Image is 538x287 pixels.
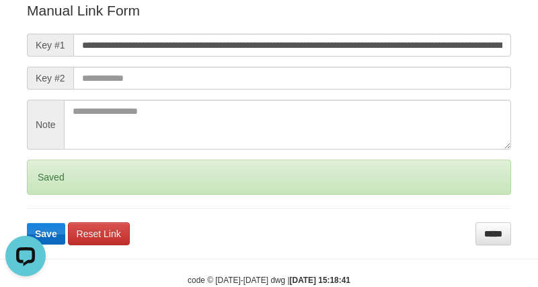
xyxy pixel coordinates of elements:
[27,67,73,90] span: Key #2
[290,276,350,285] strong: [DATE] 15:18:41
[77,228,121,239] span: Reset Link
[27,1,511,20] p: Manual Link Form
[27,100,64,150] span: Note
[35,228,57,239] span: Save
[68,222,130,245] a: Reset Link
[188,276,350,285] small: code © [DATE]-[DATE] dwg |
[27,160,511,195] div: Saved
[5,5,46,46] button: Open LiveChat chat widget
[27,223,65,245] button: Save
[27,34,73,57] span: Key #1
